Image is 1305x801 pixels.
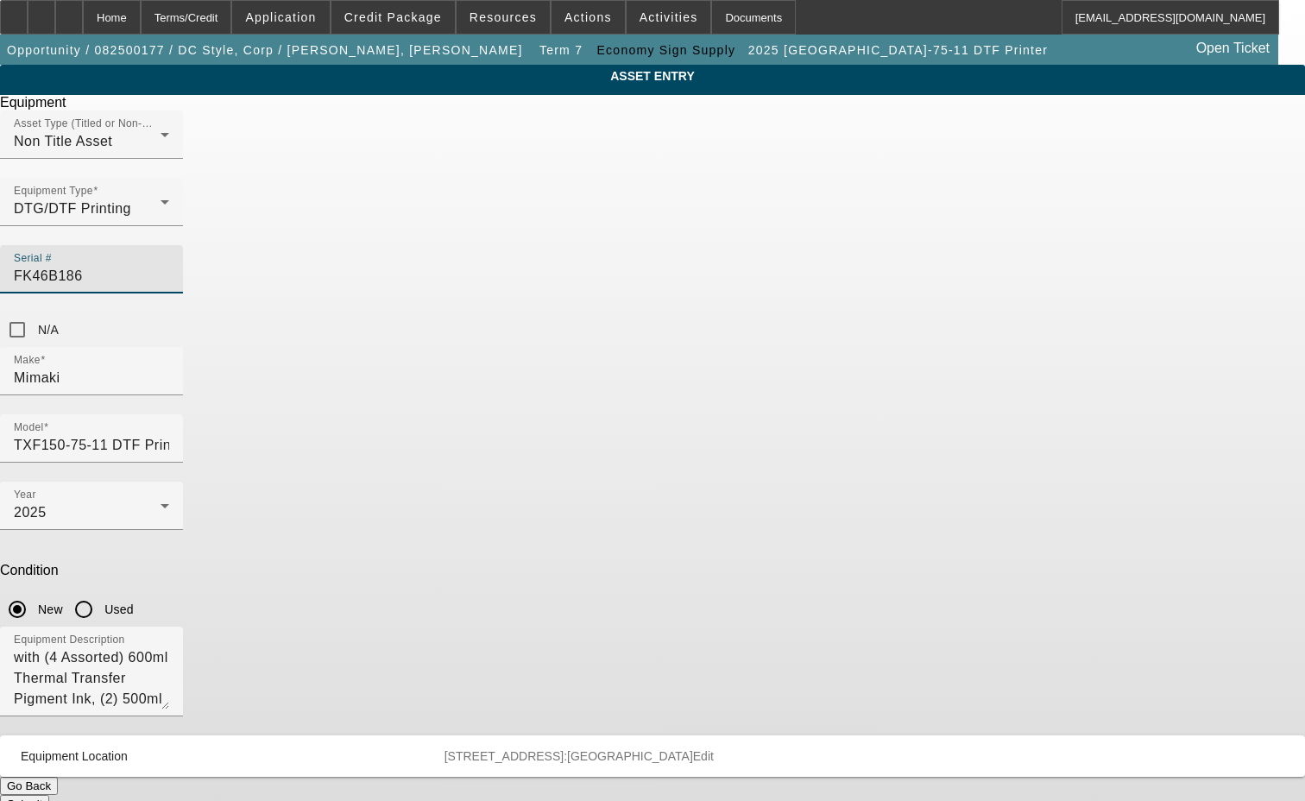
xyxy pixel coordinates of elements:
mat-label: Model [14,422,44,433]
span: DTG/DTF Printing [14,201,131,216]
button: Activities [627,1,711,34]
button: 2025 [GEOGRAPHIC_DATA]-75-11 DTF Printer [744,35,1052,66]
mat-label: Make [14,355,41,366]
span: Application [245,10,316,24]
span: 2025 [GEOGRAPHIC_DATA]-75-11 DTF Printer [748,43,1048,57]
mat-label: Asset Type (Titled or Non-Titled) [14,118,173,129]
button: Actions [552,1,625,34]
span: 2025 [14,505,47,520]
mat-label: Year [14,489,36,501]
button: Economy Sign Supply [593,35,741,66]
a: Open Ticket [1189,34,1277,63]
button: Term 7 [533,35,589,66]
mat-label: Equipment Description [14,634,125,646]
span: Credit Package [344,10,442,24]
span: Actions [564,10,612,24]
span: Activities [640,10,698,24]
span: Delete asset [1237,10,1289,20]
label: Used [101,601,134,618]
label: N/A [35,321,59,338]
span: Non Title Asset [14,134,112,148]
label: New [35,601,63,618]
span: [STREET_ADDRESS]:[GEOGRAPHIC_DATA] [444,749,693,763]
span: Equipment Location [21,749,128,763]
span: ASSET ENTRY [13,69,1292,83]
span: Resources [470,10,537,24]
span: Edit [693,749,714,763]
span: Economy Sign Supply [597,43,736,57]
button: Credit Package [331,1,455,34]
mat-label: Serial # [14,253,52,264]
button: Application [232,1,329,34]
mat-label: Equipment Type [14,186,93,197]
span: Term 7 [539,43,583,57]
span: Opportunity / 082500177 / DC Style, Corp / [PERSON_NAME], [PERSON_NAME] [7,43,523,57]
button: Resources [457,1,550,34]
